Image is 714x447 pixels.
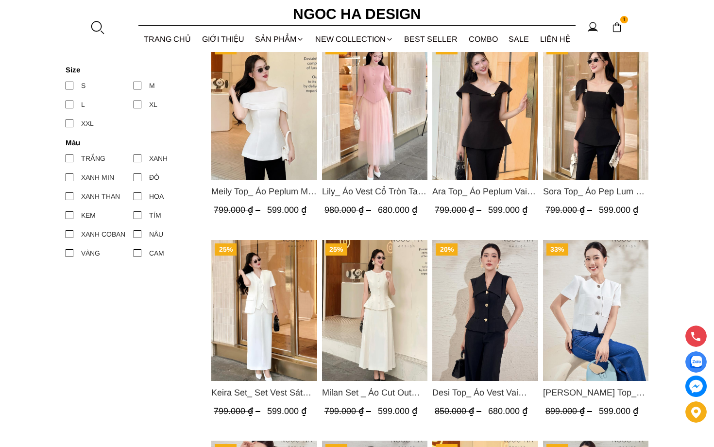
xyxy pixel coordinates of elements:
span: 899.000 ₫ [545,406,595,416]
a: BEST SELLER [399,26,463,52]
div: XANH COBAN [81,229,125,240]
div: VÀNG [81,248,100,258]
a: Link to Keira Set_ Set Vest Sát Nách Kết Hợp Chân Váy Bút Chì Mix Áo Khoác BJ141+ A1083 [211,386,317,399]
a: Product image - Desi Top_ Áo Vest Vai Chờm Đính Cúc Dáng Lửng Màu Đen A1077 [432,240,538,381]
a: NEW COLLECTION [310,26,399,52]
a: TRANG CHỦ [138,26,197,52]
img: Meily Top_ Áo Peplum Mix Choàng Vai Vải Tơ Màu Trắng A1086 [211,39,317,180]
div: ĐỎ [149,172,159,183]
span: 599.000 ₫ [267,406,306,416]
div: XANH [149,153,168,164]
img: Keira Set_ Set Vest Sát Nách Kết Hợp Chân Váy Bút Chì Mix Áo Khoác BJ141+ A1083 [211,240,317,381]
span: Keira Set_ Set Vest Sát Nách Kết Hợp Chân Váy Bút Chì Mix Áo Khoác BJ141+ A1083 [211,386,317,399]
div: XXL [81,118,94,129]
img: Display image [690,356,702,368]
div: XL [149,99,157,110]
div: TÍM [149,210,161,221]
span: Desi Top_ Áo Vest Vai Chờm Đính Cúc Dáng Lửng Màu Đen A1077 [432,386,538,399]
span: Sora Top_ Áo Pep Lum Vai Chờm Đính Cúc 2 Bên Màu Đen A1081 [543,185,649,198]
a: LIÊN HỆ [535,26,576,52]
span: 799.000 ₫ [545,205,595,215]
span: 799.000 ₫ [435,205,484,215]
a: Product image - Meily Top_ Áo Peplum Mix Choàng Vai Vải Tơ Màu Trắng A1086 [211,39,317,180]
a: Product image - Sora Top_ Áo Pep Lum Vai Chờm Đính Cúc 2 Bên Màu Đen A1081 [543,39,649,180]
a: Link to Lily_ Áo Vest Cổ Tròn Tay Lừng Mix Chân Váy Lưới Màu Hồng A1082+CV140 [322,185,428,198]
span: 599.000 ₫ [488,205,527,215]
a: Link to Sora Top_ Áo Pep Lum Vai Chờm Đính Cúc 2 Bên Màu Đen A1081 [543,185,649,198]
a: Link to Meily Top_ Áo Peplum Mix Choàng Vai Vải Tơ Màu Trắng A1086 [211,185,317,198]
span: Milan Set _ Áo Cut Out Tùng Không Tay Kết Hợp Chân Váy Xếp Ly A1080+CV139 [322,386,428,399]
div: SẢN PHẨM [250,26,310,52]
span: 1 [620,16,628,24]
img: Laura Top_ Áo Vest Cổ Tròn Dáng Suông Lửng A1079 [543,240,649,381]
img: Desi Top_ Áo Vest Vai Chờm Đính Cúc Dáng Lửng Màu Đen A1077 [432,240,538,381]
div: S [81,80,85,91]
div: XANH THAN [81,191,120,202]
a: Product image - Laura Top_ Áo Vest Cổ Tròn Dáng Suông Lửng A1079 [543,240,649,381]
img: Milan Set _ Áo Cut Out Tùng Không Tay Kết Hợp Chân Váy Xếp Ly A1080+CV139 [322,240,428,381]
div: KEM [81,210,96,221]
div: NÂU [149,229,163,240]
a: Combo [463,26,504,52]
span: 599.000 ₫ [599,406,638,416]
span: Meily Top_ Áo Peplum Mix Choàng Vai Vải Tơ Màu Trắng A1086 [211,185,317,198]
span: Lily_ Áo Vest Cổ Tròn Tay Lừng Mix Chân Váy Lưới Màu Hồng A1082+CV140 [322,185,428,198]
a: Product image - Milan Set _ Áo Cut Out Tùng Không Tay Kết Hợp Chân Váy Xếp Ly A1080+CV139 [322,240,428,381]
span: 680.000 ₫ [378,205,417,215]
a: Product image - Lily_ Áo Vest Cổ Tròn Tay Lừng Mix Chân Váy Lưới Màu Hồng A1082+CV140 [322,39,428,180]
div: CAM [149,248,164,258]
span: 599.000 ₫ [267,205,306,215]
img: Lily_ Áo Vest Cổ Tròn Tay Lừng Mix Chân Váy Lưới Màu Hồng A1082+CV140 [322,39,428,180]
span: [PERSON_NAME] Top_ Áo Vest Cổ Tròn Dáng Suông Lửng A1079 [543,386,649,399]
h4: Màu [66,138,195,147]
a: Display image [685,351,707,373]
span: 799.000 ₫ [324,406,374,416]
a: Product image - Ara Top_ Áo Peplum Vai Lệch Đính Cúc Màu Đen A1084 [432,39,538,180]
div: TRẮNG [81,153,105,164]
span: 980.000 ₫ [324,205,374,215]
h4: Size [66,66,195,74]
div: L [81,99,85,110]
span: 599.000 ₫ [599,205,638,215]
a: messenger [685,376,707,397]
span: Ara Top_ Áo Peplum Vai Lệch Đính Cúc Màu Đen A1084 [432,185,538,198]
span: 680.000 ₫ [488,406,527,416]
span: 850.000 ₫ [435,406,484,416]
div: M [149,80,155,91]
a: Link to Laura Top_ Áo Vest Cổ Tròn Dáng Suông Lửng A1079 [543,386,649,399]
img: Sora Top_ Áo Pep Lum Vai Chờm Đính Cúc 2 Bên Màu Đen A1081 [543,39,649,180]
span: 599.000 ₫ [378,406,417,416]
img: Ara Top_ Áo Peplum Vai Lệch Đính Cúc Màu Đen A1084 [432,39,538,180]
img: img-CART-ICON-ksit0nf1 [612,22,622,33]
a: Product image - Keira Set_ Set Vest Sát Nách Kết Hợp Chân Váy Bút Chì Mix Áo Khoác BJ141+ A1083 [211,240,317,381]
span: 799.000 ₫ [214,205,263,215]
span: 799.000 ₫ [214,406,263,416]
a: Link to Ara Top_ Áo Peplum Vai Lệch Đính Cúc Màu Đen A1084 [432,185,538,198]
a: Link to Desi Top_ Áo Vest Vai Chờm Đính Cúc Dáng Lửng Màu Đen A1077 [432,386,538,399]
a: SALE [503,26,535,52]
div: XANH MIN [81,172,114,183]
a: Link to Milan Set _ Áo Cut Out Tùng Không Tay Kết Hợp Chân Váy Xếp Ly A1080+CV139 [322,386,428,399]
a: GIỚI THIỆU [197,26,250,52]
div: HOA [149,191,164,202]
a: Ngoc Ha Design [284,2,430,26]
